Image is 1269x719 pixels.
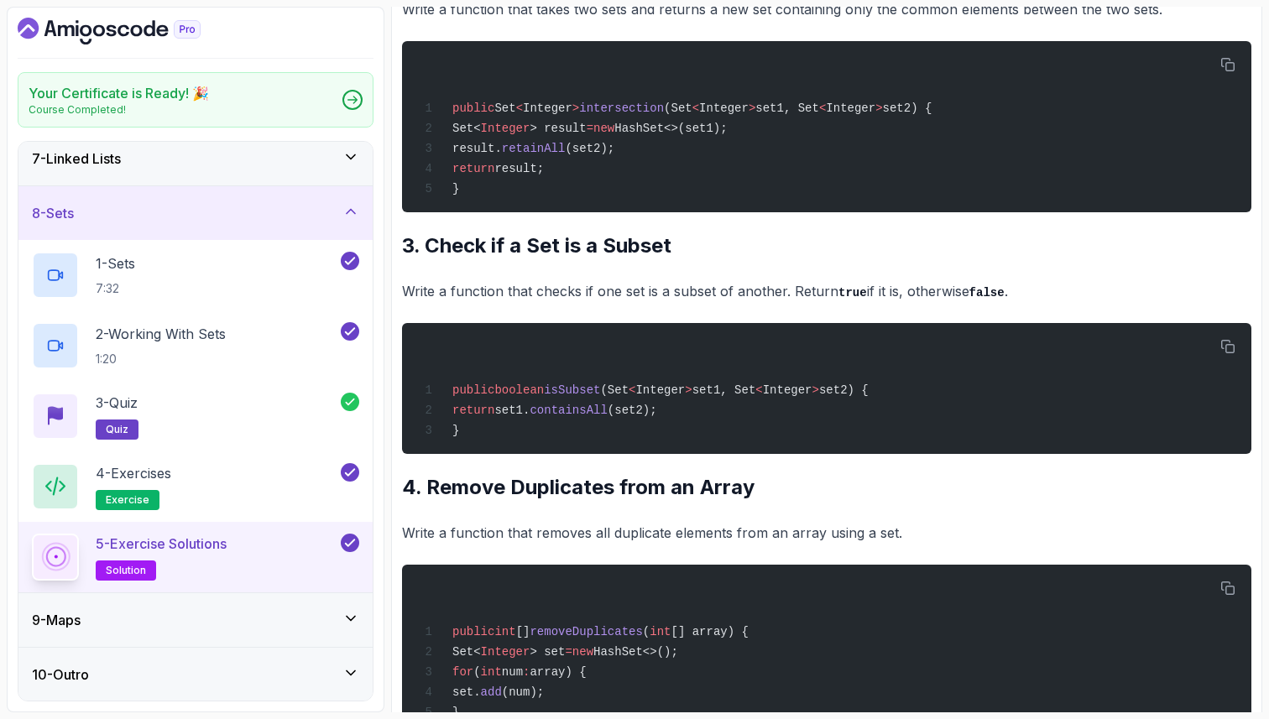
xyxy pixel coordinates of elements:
[452,404,494,417] span: return
[96,280,135,297] p: 7:32
[544,383,600,397] span: isSubset
[32,148,121,169] h3: 7 - Linked Lists
[593,645,678,659] span: HashSet<>();
[18,186,373,240] button: 8-Sets
[452,383,494,397] span: public
[530,645,565,659] span: > set
[402,521,1251,544] p: Write a function that removes all duplicate elements from an array using a set.
[452,182,459,195] span: }
[18,72,373,128] a: Your Certificate is Ready! 🎉Course Completed!
[452,122,481,135] span: Set<
[32,534,359,581] button: 5-Exercise Solutionssolution
[643,625,650,638] span: (
[96,534,227,554] p: 5 - Exercise Solutions
[452,685,481,699] span: set.
[18,593,373,647] button: 9-Maps
[565,645,572,659] span: =
[530,665,586,679] span: array) {
[629,383,635,397] span: <
[692,102,699,115] span: <
[685,383,692,397] span: >
[494,102,515,115] span: Set
[452,625,494,638] span: public
[614,122,727,135] span: HashSet<>(set1);
[106,493,149,507] span: exercise
[755,102,819,115] span: set1, Set
[481,665,502,679] span: int
[481,122,530,135] span: Integer
[523,665,530,679] span: :
[692,383,756,397] span: set1, Set
[402,232,1251,259] h2: 3. Check if a Set is a Subset
[32,252,359,299] button: 1-Sets7:32
[29,83,209,103] h2: Your Certificate is Ready! 🎉
[600,383,629,397] span: (Set
[32,322,359,369] button: 2-Working With Sets1:20
[516,625,530,638] span: []
[29,103,209,117] p: Course Completed!
[494,162,544,175] span: result;
[402,474,1251,501] h2: 4. Remove Duplicates from an Array
[969,286,1005,300] code: false
[402,279,1251,304] p: Write a function that checks if one set is a subset of another. Return if it is, otherwise .
[883,102,932,115] span: set2) {
[96,463,171,483] p: 4 - Exercises
[608,404,657,417] span: (set2);
[755,383,762,397] span: <
[32,393,359,440] button: 3-Quizquiz
[664,102,692,115] span: (Set
[530,404,607,417] span: containsAll
[96,351,226,367] p: 1:20
[502,665,523,679] span: num
[530,122,586,135] span: > result
[106,423,128,436] span: quiz
[763,383,812,397] span: Integer
[452,102,494,115] span: public
[635,383,685,397] span: Integer
[502,142,566,155] span: retainAll
[826,102,875,115] span: Integer
[530,625,642,638] span: removeDuplicates
[32,664,89,685] h3: 10 - Outro
[18,648,373,701] button: 10-Outro
[819,383,869,397] span: set2) {
[812,383,819,397] span: >
[838,286,867,300] code: true
[579,102,664,115] span: intersection
[452,142,502,155] span: result.
[749,102,755,115] span: >
[452,665,473,679] span: for
[565,142,614,155] span: (set2);
[572,102,579,115] span: >
[593,122,614,135] span: new
[32,203,74,223] h3: 8 - Sets
[494,625,515,638] span: int
[587,122,593,135] span: =
[481,685,502,699] span: add
[494,404,530,417] span: set1.
[819,102,826,115] span: <
[452,645,481,659] span: Set<
[452,424,459,437] span: }
[96,324,226,344] p: 2 - Working With Sets
[650,625,671,638] span: int
[671,625,748,638] span: [] array) {
[96,253,135,274] p: 1 - Sets
[106,564,146,577] span: solution
[516,102,523,115] span: <
[96,393,138,413] p: 3 - Quiz
[452,162,494,175] span: return
[473,665,480,679] span: (
[502,685,544,699] span: (num);
[452,706,459,719] span: }
[32,610,81,630] h3: 9 - Maps
[18,18,239,44] a: Dashboard
[494,383,544,397] span: boolean
[572,645,593,659] span: new
[32,463,359,510] button: 4-Exercisesexercise
[481,645,530,659] span: Integer
[523,102,572,115] span: Integer
[699,102,749,115] span: Integer
[18,132,373,185] button: 7-Linked Lists
[875,102,882,115] span: >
